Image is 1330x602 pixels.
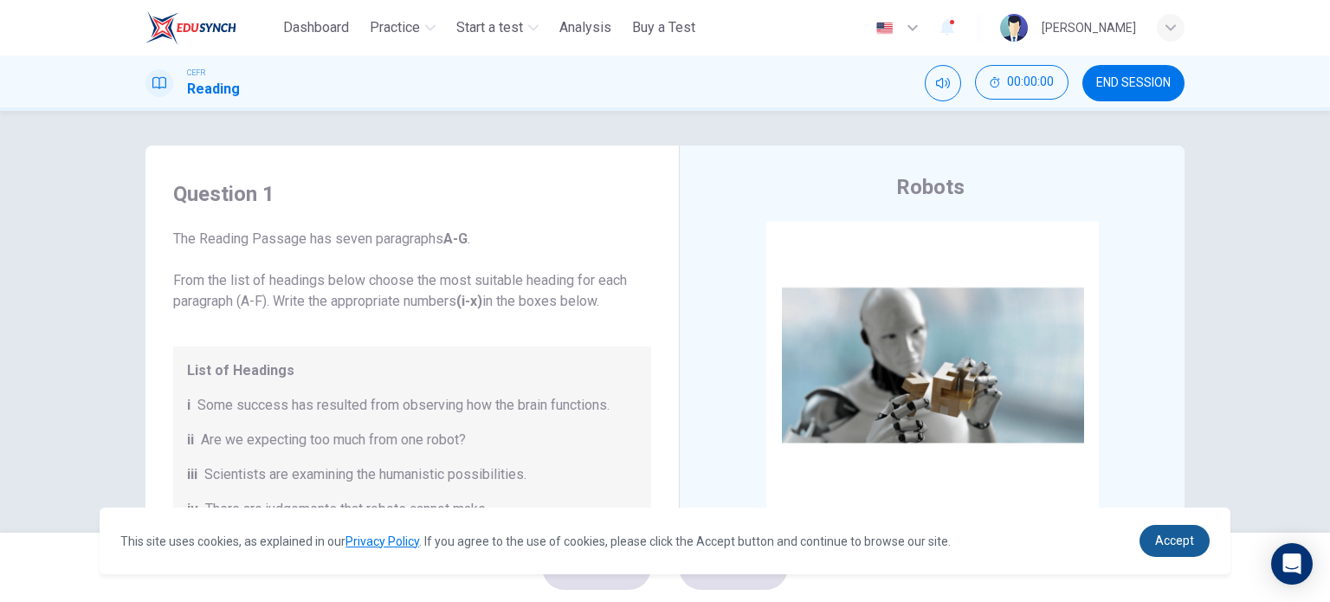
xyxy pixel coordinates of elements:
img: en [874,22,895,35]
span: ii [187,430,194,450]
span: Accept [1155,534,1194,547]
b: A-G [443,230,468,247]
a: Privacy Policy [345,534,419,548]
span: iv [187,499,198,520]
span: END SESSION [1096,76,1171,90]
img: Profile picture [1000,14,1028,42]
span: Analysis [559,17,611,38]
a: ELTC logo [145,10,276,45]
span: Scientists are examining the humanistic possibilities. [204,464,526,485]
div: Hide [975,65,1069,101]
b: (i-x) [456,293,482,309]
h1: Reading [187,79,240,100]
span: This site uses cookies, as explained in our . If you agree to the use of cookies, please click th... [120,534,951,548]
span: The Reading Passage has seven paragraphs . From the list of headings below choose the most suitab... [173,229,651,312]
span: Start a test [456,17,523,38]
h4: Robots [896,173,965,201]
button: Practice [363,12,442,43]
span: iii [187,464,197,485]
img: ELTC logo [145,10,236,45]
span: List of Headings [187,360,637,381]
button: END SESSION [1082,65,1185,101]
div: [PERSON_NAME] [1042,17,1136,38]
span: There are judgements that robots cannot make. [205,499,488,520]
span: CEFR [187,67,205,79]
button: Dashboard [276,12,356,43]
h4: Question 1 [173,180,651,208]
button: 00:00:00 [975,65,1069,100]
span: i [187,395,190,416]
span: Buy a Test [632,17,695,38]
span: 00:00:00 [1007,75,1054,89]
a: dismiss cookie message [1140,525,1210,557]
div: Open Intercom Messenger [1271,543,1313,585]
span: Practice [370,17,420,38]
button: Start a test [449,12,546,43]
span: Are we expecting too much from one robot? [201,430,466,450]
span: Some success has resulted from observing how the brain functions. [197,395,610,416]
div: cookieconsent [100,508,1230,574]
button: Buy a Test [625,12,702,43]
div: Mute [925,65,961,101]
span: Dashboard [283,17,349,38]
button: Analysis [552,12,618,43]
